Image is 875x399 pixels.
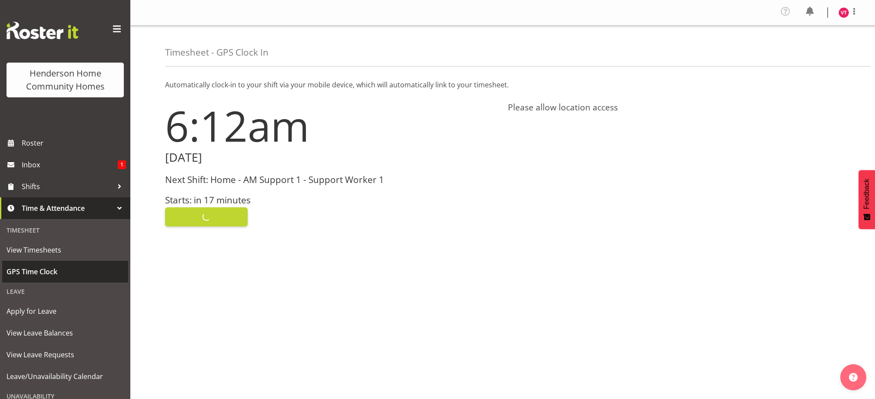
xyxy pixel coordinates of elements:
[2,344,128,366] a: View Leave Requests
[22,202,113,215] span: Time & Attendance
[2,366,128,387] a: Leave/Unavailability Calendar
[2,221,128,239] div: Timesheet
[22,158,118,171] span: Inbox
[2,239,128,261] a: View Timesheets
[22,180,113,193] span: Shifts
[118,160,126,169] span: 1
[165,151,497,164] h2: [DATE]
[858,170,875,229] button: Feedback - Show survey
[508,102,840,113] h4: Please allow location access
[2,300,128,322] a: Apply for Leave
[2,261,128,283] a: GPS Time Clock
[7,326,124,339] span: View Leave Balances
[15,67,115,93] div: Henderson Home Community Homes
[863,179,871,209] span: Feedback
[7,370,124,383] span: Leave/Unavailability Calendar
[7,22,78,39] img: Rosterit website logo
[165,175,497,185] h3: Next Shift: Home - AM Support 1 - Support Worker 1
[7,243,124,256] span: View Timesheets
[165,47,268,57] h4: Timesheet - GPS Clock In
[165,102,497,149] h1: 6:12am
[165,80,840,90] p: Automatically clock-in to your shift via your mobile device, which will automatically link to you...
[839,7,849,18] img: vanessa-thornley8527.jpg
[2,283,128,300] div: Leave
[7,348,124,361] span: View Leave Requests
[7,265,124,278] span: GPS Time Clock
[2,322,128,344] a: View Leave Balances
[7,305,124,318] span: Apply for Leave
[22,136,126,150] span: Roster
[849,373,858,382] img: help-xxl-2.png
[165,195,497,205] h3: Starts: in 17 minutes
